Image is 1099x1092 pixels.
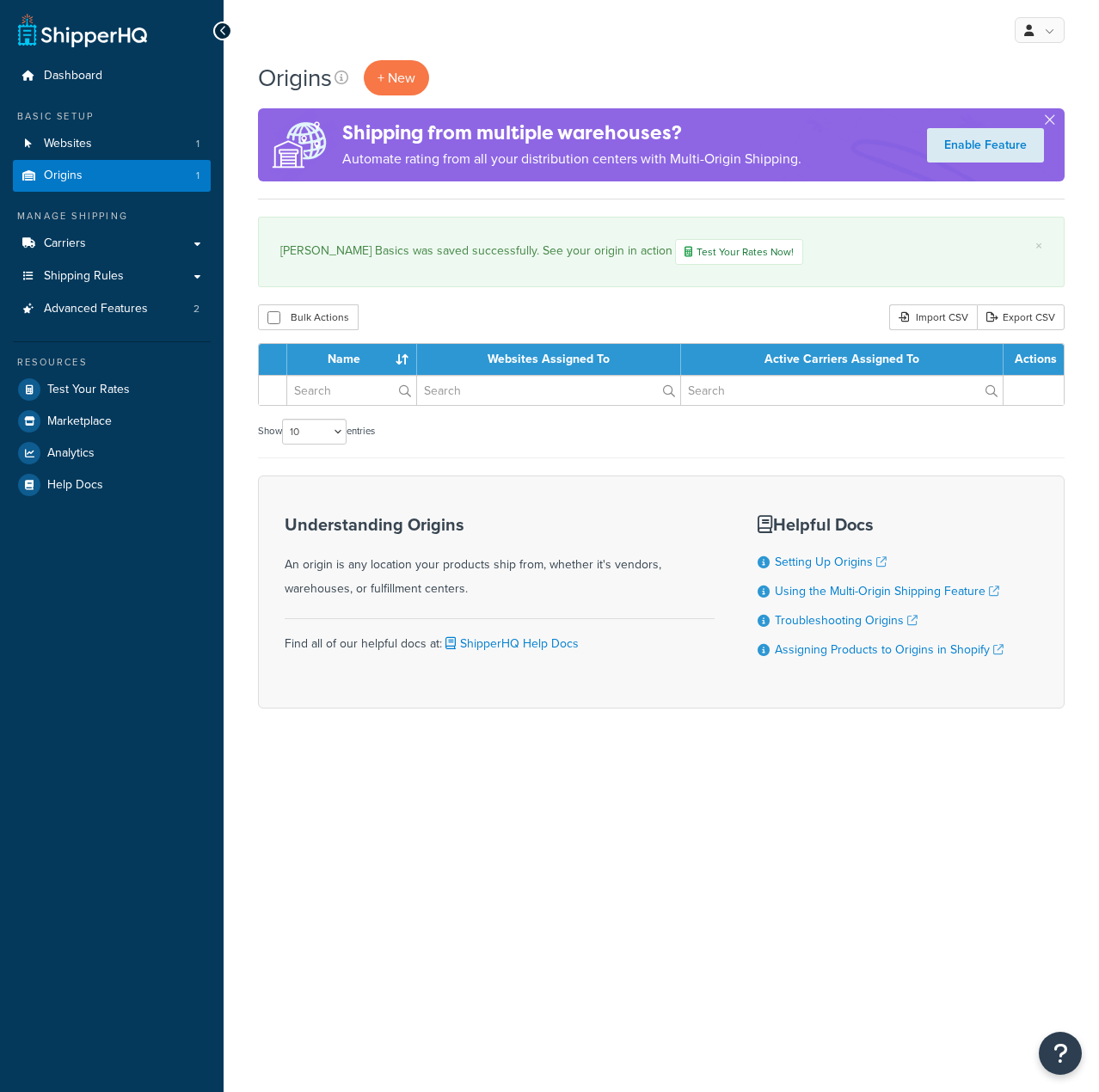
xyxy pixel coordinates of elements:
[417,376,680,405] input: Search
[417,344,681,375] th: Websites Assigned To
[13,374,211,405] a: Test Your Rates
[44,236,86,251] span: Carriers
[775,582,999,600] a: Using the Multi-Origin Shipping Feature
[44,302,148,316] span: Advanced Features
[258,304,359,330] button: Bulk Actions
[342,147,801,171] p: Automate rating from all your distribution centers with Multi-Origin Shipping.
[681,344,1004,375] th: Active Carriers Assigned To
[675,239,803,265] a: Test Your Rates Now!
[775,641,1004,659] a: Assigning Products to Origins in Shopify
[44,137,92,151] span: Websites
[282,419,347,445] select: Showentries
[13,355,211,370] div: Resources
[196,137,200,151] span: 1
[13,128,211,160] li: Websites
[196,169,200,183] span: 1
[287,344,417,375] th: Name
[193,302,200,316] span: 2
[13,60,211,92] a: Dashboard
[47,446,95,461] span: Analytics
[44,169,83,183] span: Origins
[285,515,715,601] div: An origin is any location your products ship from, whether it's vendors, warehouses, or fulfillme...
[342,119,801,147] h4: Shipping from multiple warehouses?
[47,383,130,397] span: Test Your Rates
[13,209,211,224] div: Manage Shipping
[258,61,332,95] h1: Origins
[13,469,211,500] a: Help Docs
[13,406,211,437] a: Marketplace
[13,261,211,292] a: Shipping Rules
[13,109,211,124] div: Basic Setup
[977,304,1065,330] a: Export CSV
[13,293,211,325] a: Advanced Features 2
[1004,344,1064,375] th: Actions
[775,553,887,571] a: Setting Up Origins
[18,13,147,47] a: ShipperHQ Home
[47,478,103,493] span: Help Docs
[13,160,211,192] a: Origins 1
[1035,239,1042,253] a: ×
[13,293,211,325] li: Advanced Features
[44,269,124,284] span: Shipping Rules
[47,414,112,429] span: Marketplace
[681,376,1003,405] input: Search
[13,438,211,469] a: Analytics
[287,376,416,405] input: Search
[280,239,1042,265] div: [PERSON_NAME] Basics was saved successfully. See your origin in action
[378,68,415,88] span: + New
[285,515,715,534] h3: Understanding Origins
[775,611,918,629] a: Troubleshooting Origins
[13,228,211,260] a: Carriers
[758,515,1004,534] h3: Helpful Docs
[364,60,429,95] a: + New
[258,108,342,181] img: ad-origins-multi-dfa493678c5a35abed25fd24b4b8a3fa3505936ce257c16c00bdefe2f3200be3.png
[13,128,211,160] a: Websites 1
[44,69,102,83] span: Dashboard
[927,128,1044,163] a: Enable Feature
[13,160,211,192] li: Origins
[285,618,715,656] div: Find all of our helpful docs at:
[442,635,579,653] a: ShipperHQ Help Docs
[258,419,375,445] label: Show entries
[1039,1032,1082,1075] button: Open Resource Center
[889,304,977,330] div: Import CSV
